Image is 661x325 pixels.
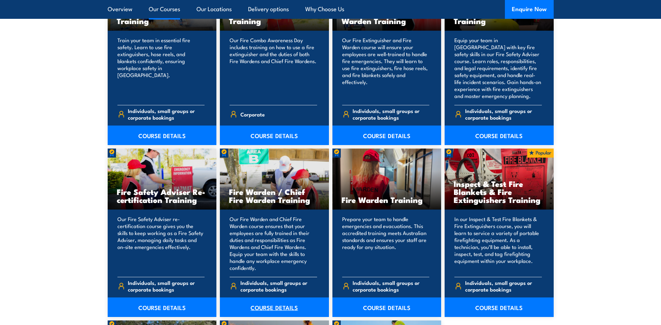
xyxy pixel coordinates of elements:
h3: Fire Extinguisher Training [117,9,208,25]
a: COURSE DETAILS [332,297,441,317]
h3: Fire Safety Adviser Training [454,9,545,25]
p: In our Inspect & Test Fire Blankets & Fire Extinguishers course, you will learn to service a vari... [454,216,542,271]
a: COURSE DETAILS [220,126,329,145]
p: Our Fire Safety Adviser re-certification course gives you the skills to keep working as a Fire Sa... [117,216,205,271]
a: COURSE DETAILS [445,297,554,317]
h3: Fire Extinguisher / Fire Warden Training [341,9,432,25]
p: Our Fire Combo Awareness Day includes training on how to use a fire extinguisher and the duties o... [230,37,317,99]
p: Our Fire Warden and Chief Fire Warden course ensures that your employees are fully trained in the... [230,216,317,271]
p: Our Fire Extinguisher and Fire Warden course will ensure your employees are well-trained to handl... [342,37,430,99]
span: Individuals, small groups or corporate bookings [128,279,205,293]
a: COURSE DETAILS [108,126,217,145]
span: Individuals, small groups or corporate bookings [128,107,205,121]
span: Individuals, small groups or corporate bookings [353,107,429,121]
span: Corporate [240,109,265,120]
h3: Fire Safety Adviser Re-certification Training [117,188,208,204]
span: Individuals, small groups or corporate bookings [353,279,429,293]
span: Individuals, small groups or corporate bookings [465,279,542,293]
p: Prepare your team to handle emergencies and evacuations. This accredited training meets Australia... [342,216,430,271]
p: Train your team in essential fire safety. Learn to use fire extinguishers, hose reels, and blanke... [117,37,205,99]
a: COURSE DETAILS [445,126,554,145]
h3: Fire Warden / Chief Fire Warden Training [229,188,320,204]
a: COURSE DETAILS [332,126,441,145]
span: Individuals, small groups or corporate bookings [240,279,317,293]
p: Equip your team in [GEOGRAPHIC_DATA] with key fire safety skills in our Fire Safety Adviser cours... [454,37,542,99]
a: COURSE DETAILS [108,297,217,317]
a: COURSE DETAILS [220,297,329,317]
h3: Fire Warden Training [341,196,432,204]
h3: Inspect & Test Fire Blankets & Fire Extinguishers Training [454,180,545,204]
span: Individuals, small groups or corporate bookings [465,107,542,121]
